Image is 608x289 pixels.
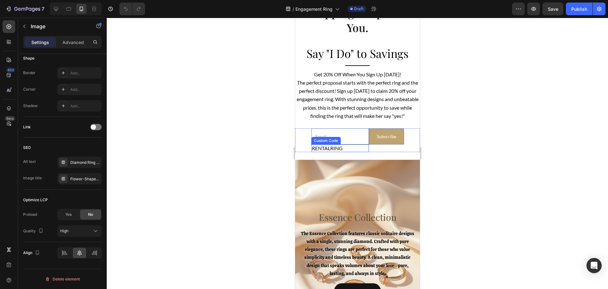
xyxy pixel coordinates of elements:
div: Diamond Ring Designed Like a Flower – Elegant Lab-Created Diamond [70,160,100,165]
div: Border [23,70,35,76]
div: Corner [23,87,36,92]
span: Engagement Ring [295,6,332,12]
span: Yes [65,212,72,217]
div: Alt text [23,159,36,164]
button: Publish [566,3,592,15]
div: 450 [6,67,15,73]
div: Shape [23,55,35,61]
div: Flower-Shaped Diamond Ring [70,176,100,182]
span: No [88,212,93,217]
div: Preload [23,212,37,217]
p: Image [31,22,85,30]
p: Settings [31,39,49,46]
div: SEO [23,145,31,151]
button: Delete element [23,274,102,284]
div: Publish [571,6,587,12]
p: 7 [41,5,44,13]
div: Open Intercom Messenger [586,258,602,273]
div: Align [23,249,41,257]
p: Advanced [62,39,84,46]
p: View Collection [47,269,78,277]
span: High [60,228,68,233]
div: Delete element [45,275,80,283]
div: Add... [70,87,100,93]
span: Draft [354,6,364,12]
div: Shadow [23,103,38,109]
iframe: Design area [295,18,420,289]
button: 7 [3,3,47,15]
span: / [293,6,294,12]
div: Add... [70,103,100,109]
div: Image title [23,175,42,181]
div: Optimize LCP [23,197,48,203]
div: Add... [70,70,100,76]
a: View Collection [39,266,86,281]
div: Undo/Redo [119,3,145,15]
div: Link [23,124,31,130]
button: High [57,225,102,237]
button: Save [542,3,563,15]
span: Save [548,6,558,12]
div: Beta [5,116,15,121]
div: Quality [23,227,45,235]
